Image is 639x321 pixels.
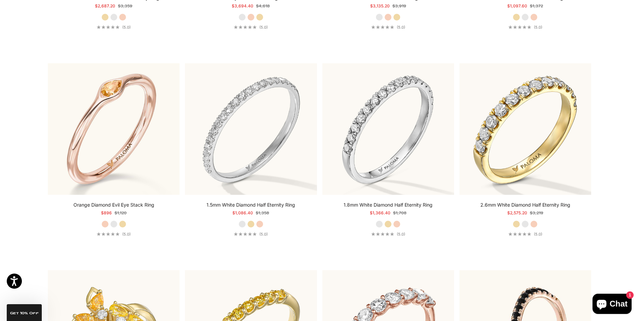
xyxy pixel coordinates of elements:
a: 5.0 out of 5.0 stars(5.0) [508,25,542,30]
compare-at-price: $3,359 [118,3,132,9]
span: (5.0) [397,25,405,30]
a: 5.0 out of 5.0 stars(5.0) [234,25,268,30]
a: 1.5mm White Diamond Half Eternity Ring [206,202,295,208]
sale-price: $1,086.40 [232,210,253,216]
sale-price: $1,366.40 [370,210,390,216]
img: #WhiteGold [185,63,317,195]
span: (5.0) [534,25,542,30]
a: 5.0 out of 5.0 stars(5.0) [508,232,542,237]
sale-price: $1,097.60 [507,3,527,9]
a: 5.0 out of 5.0 stars(5.0) [234,232,268,237]
div: 5.0 out of 5.0 stars [97,232,120,236]
compare-at-price: $1,372 [530,3,543,9]
span: (5.0) [259,25,268,30]
a: Orange Diamond Evil Eye Stack Ring [73,202,154,208]
a: 5.0 out of 5.0 stars(5.0) [371,232,405,237]
img: #WhiteGold [322,63,454,195]
div: 5.0 out of 5.0 stars [371,25,394,29]
div: 5.0 out of 5.0 stars [508,232,531,236]
sale-price: $3,135.20 [370,3,390,9]
compare-at-price: $1,708 [393,210,407,216]
compare-at-price: $1,358 [256,210,269,216]
a: 5.0 out of 5.0 stars(5.0) [371,25,405,30]
img: #RoseGold [48,63,180,195]
inbox-online-store-chat: Shopify online store chat [590,294,634,316]
span: (5.0) [122,25,131,30]
sale-price: $2,687.20 [95,3,115,9]
div: GET 10% Off [7,304,42,321]
span: GET 10% Off [10,312,39,315]
div: 5.0 out of 5.0 stars [371,232,394,236]
span: (5.0) [259,232,268,237]
sale-price: $3,694.40 [232,3,253,9]
sale-price: $896 [101,210,112,216]
span: (5.0) [122,232,131,237]
div: 5.0 out of 5.0 stars [234,232,257,236]
a: 1.8mm White Diamond Half Eternity Ring [344,202,433,208]
a: 2.6mm White Diamond Half Eternity Ring [480,202,570,208]
div: 5.0 out of 5.0 stars [234,25,257,29]
compare-at-price: $1,120 [115,210,127,216]
img: #YellowGold [459,63,591,195]
sale-price: $2,575.20 [507,210,527,216]
span: (5.0) [534,232,542,237]
a: 5.0 out of 5.0 stars(5.0) [97,25,131,30]
a: 5.0 out of 5.0 stars(5.0) [97,232,131,237]
compare-at-price: $3,219 [530,210,543,216]
compare-at-price: $3,919 [392,3,406,9]
div: 5.0 out of 5.0 stars [97,25,120,29]
compare-at-price: $4,618 [256,3,270,9]
span: (5.0) [397,232,405,237]
div: 5.0 out of 5.0 stars [508,25,531,29]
